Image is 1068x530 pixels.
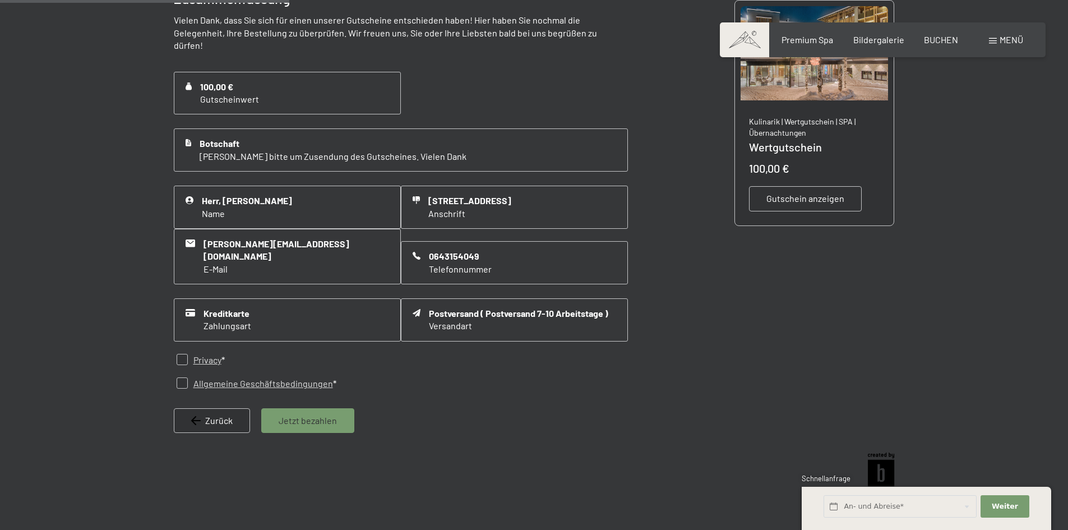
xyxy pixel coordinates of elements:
[853,34,904,45] a: Bildergalerie
[992,501,1018,511] span: Weiter
[802,474,850,483] span: Schnellanfrage
[924,34,958,45] a: BUCHEN
[1000,34,1023,45] span: Menü
[782,34,833,45] a: Premium Spa
[981,495,1029,518] button: Weiter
